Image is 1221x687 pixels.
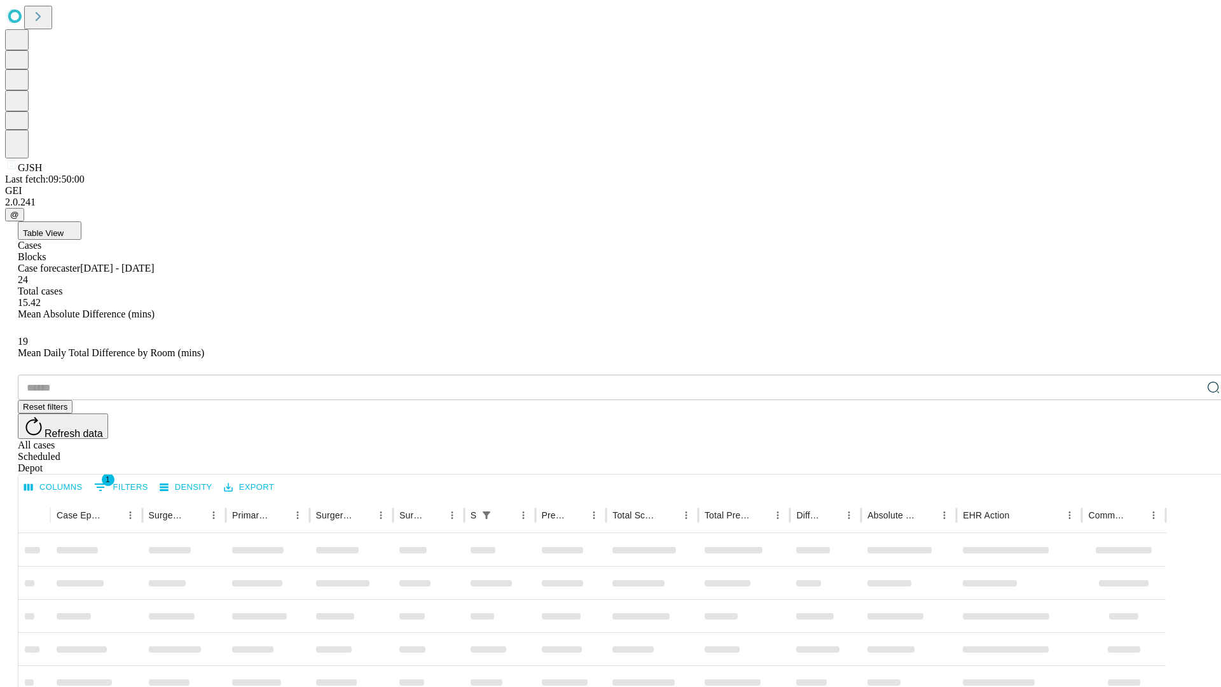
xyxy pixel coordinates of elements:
span: 15.42 [18,297,41,308]
button: Menu [514,506,532,524]
button: Menu [585,506,603,524]
button: Sort [187,506,205,524]
div: Scheduled In Room Duration [471,510,476,520]
button: Sort [567,506,585,524]
button: Density [156,478,216,497]
span: Table View [23,228,64,238]
button: Sort [271,506,289,524]
button: Menu [935,506,953,524]
button: Menu [372,506,390,524]
button: Table View [18,221,81,240]
button: Sort [918,506,935,524]
div: Case Epic Id [57,510,102,520]
button: Export [221,478,277,497]
span: 19 [18,336,28,347]
button: @ [5,208,24,221]
button: Select columns [21,478,86,497]
button: Sort [659,506,677,524]
button: Sort [354,506,372,524]
div: Surgery Name [316,510,353,520]
button: Menu [769,506,787,524]
div: Surgeon Name [149,510,186,520]
button: Sort [751,506,769,524]
span: 24 [18,274,28,285]
button: Sort [425,506,443,524]
button: Show filters [91,477,151,497]
button: Menu [1145,506,1162,524]
div: 2.0.241 [5,197,1216,208]
button: Menu [1061,506,1079,524]
div: Absolute Difference [867,510,916,520]
button: Menu [443,506,461,524]
button: Menu [677,506,695,524]
button: Sort [104,506,121,524]
div: Predicted In Room Duration [542,510,567,520]
span: Mean Daily Total Difference by Room (mins) [18,347,204,358]
div: Comments [1088,510,1125,520]
span: Refresh data [45,428,103,439]
button: Sort [497,506,514,524]
div: Total Predicted Duration [705,510,750,520]
button: Menu [205,506,223,524]
div: Primary Service [232,510,269,520]
button: Sort [822,506,840,524]
div: EHR Action [963,510,1009,520]
div: 1 active filter [478,506,495,524]
div: Surgery Date [399,510,424,520]
span: @ [10,210,19,219]
div: Difference [796,510,821,520]
button: Sort [1011,506,1028,524]
div: GEI [5,185,1216,197]
div: Total Scheduled Duration [612,510,658,520]
span: Reset filters [23,402,67,412]
span: GJSH [18,162,42,173]
button: Show filters [478,506,495,524]
span: 1 [102,473,114,486]
button: Menu [121,506,139,524]
span: Last fetch: 09:50:00 [5,174,85,184]
button: Refresh data [18,413,108,439]
button: Sort [1127,506,1145,524]
span: Total cases [18,286,62,296]
button: Reset filters [18,400,72,413]
button: Menu [840,506,858,524]
span: Mean Absolute Difference (mins) [18,309,155,319]
button: Menu [289,506,307,524]
span: [DATE] - [DATE] [80,263,154,274]
span: Case forecaster [18,263,80,274]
